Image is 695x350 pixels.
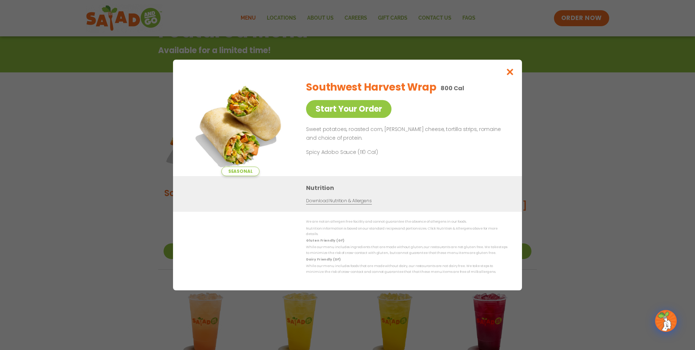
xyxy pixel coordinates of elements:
strong: Gluten Friendly (GF) [306,238,344,243]
h2: Southwest Harvest Wrap [306,80,436,95]
p: Nutrition information is based on our standard recipes and portion sizes. Click Nutrition & Aller... [306,226,507,237]
img: wpChatIcon [656,311,676,331]
p: We are not an allergen free facility and cannot guarantee the absence of allergens in our foods. [306,219,507,224]
span: Seasonal [221,167,260,176]
p: 800 Cal [441,84,464,93]
a: Start Your Order [306,100,391,118]
a: Download Nutrition & Allergens [306,198,371,204]
p: While our menu includes foods that are made without dairy, our restaurants are not dairy free. We... [306,263,507,275]
button: Close modal [498,60,522,84]
img: Featured product photo for Southwest Harvest Wrap [189,74,291,176]
p: Sweet potatoes, roasted corn, [PERSON_NAME] cheese, tortilla strips, romaine and choice of protein. [306,125,505,143]
strong: Dairy Friendly (DF) [306,257,340,262]
h3: Nutrition [306,183,511,192]
p: Spicy Adobo Sauce (110 Cal) [306,148,441,156]
p: While our menu includes ingredients that are made without gluten, our restaurants are not gluten ... [306,244,507,256]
